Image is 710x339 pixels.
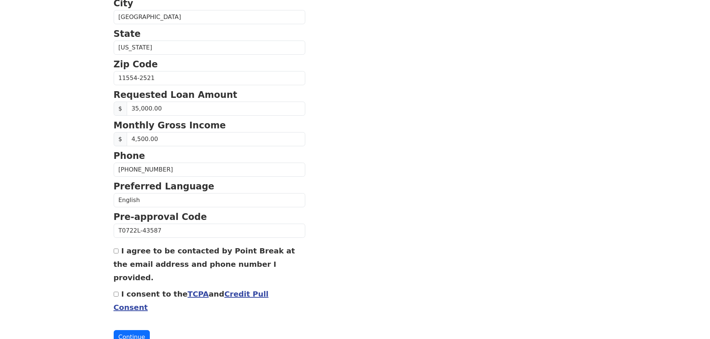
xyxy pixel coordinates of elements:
[114,90,237,100] strong: Requested Loan Amount
[127,132,305,146] input: Monthly Gross Income
[114,119,305,132] p: Monthly Gross Income
[114,246,295,282] label: I agree to be contacted by Point Break at the email address and phone number I provided.
[114,212,207,222] strong: Pre-approval Code
[127,102,305,116] input: Requested Loan Amount
[114,102,127,116] span: $
[114,10,305,24] input: City
[114,181,214,192] strong: Preferred Language
[114,29,141,39] strong: State
[187,290,209,298] a: TCPA
[114,59,158,70] strong: Zip Code
[114,224,305,238] input: Pre-approval Code
[114,163,305,177] input: Phone
[114,71,305,85] input: Zip Code
[114,132,127,146] span: $
[114,151,145,161] strong: Phone
[114,290,269,312] label: I consent to the and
